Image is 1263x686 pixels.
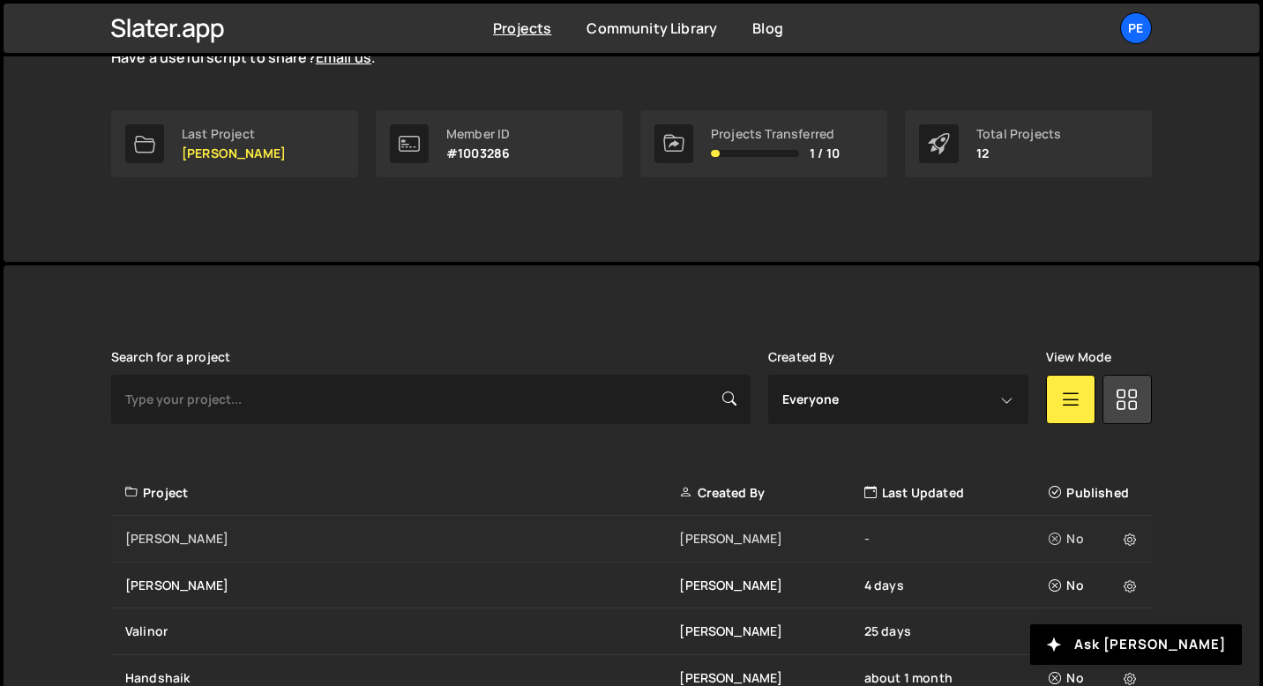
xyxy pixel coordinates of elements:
[679,623,863,640] div: [PERSON_NAME]
[768,350,835,364] label: Created By
[182,146,286,160] p: [PERSON_NAME]
[446,127,510,141] div: Member ID
[1049,623,1141,640] div: Yes
[1049,577,1141,594] div: No
[752,19,783,38] a: Blog
[111,516,1152,563] a: [PERSON_NAME] [PERSON_NAME] - No
[446,146,510,160] p: #1003286
[810,146,840,160] span: 1 / 10
[1049,530,1141,548] div: No
[864,623,1049,640] div: 25 days
[125,623,679,640] div: Valinor
[864,530,1049,548] div: -
[111,110,358,177] a: Last Project [PERSON_NAME]
[711,127,840,141] div: Projects Transferred
[679,577,863,594] div: [PERSON_NAME]
[1030,624,1242,665] button: Ask [PERSON_NAME]
[1046,350,1111,364] label: View Mode
[493,19,551,38] a: Projects
[587,19,717,38] a: Community Library
[1049,484,1141,502] div: Published
[864,484,1049,502] div: Last Updated
[679,530,863,548] div: [PERSON_NAME]
[182,127,286,141] div: Last Project
[864,577,1049,594] div: 4 days
[111,350,230,364] label: Search for a project
[111,375,751,424] input: Type your project...
[125,484,679,502] div: Project
[1120,12,1152,44] a: Pe
[976,127,1061,141] div: Total Projects
[976,146,1061,160] p: 12
[125,530,679,548] div: [PERSON_NAME]
[125,577,679,594] div: [PERSON_NAME]
[111,608,1152,655] a: Valinor [PERSON_NAME] 25 days Yes
[316,48,371,67] a: Email us
[679,484,863,502] div: Created By
[111,563,1152,609] a: [PERSON_NAME] [PERSON_NAME] 4 days No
